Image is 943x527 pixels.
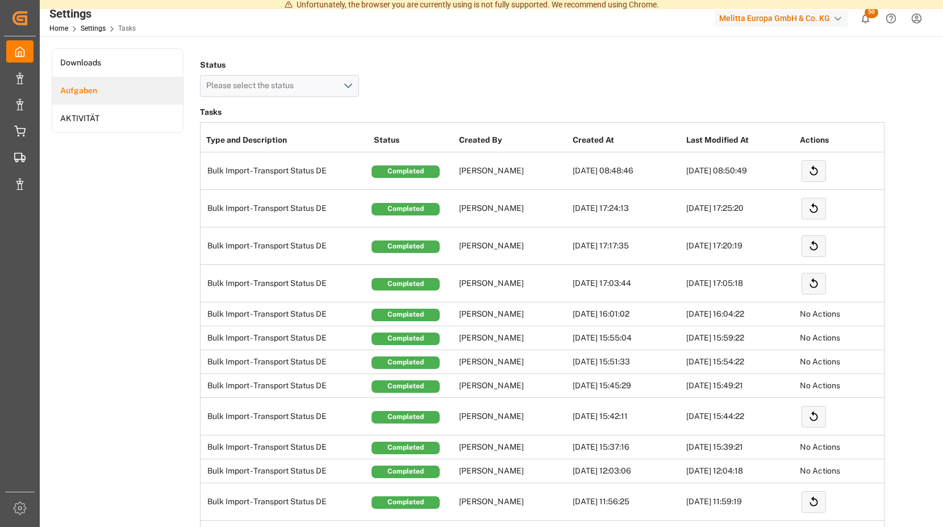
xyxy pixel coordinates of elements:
td: [DATE] 16:04:22 [683,302,797,326]
td: [DATE] 17:24:13 [570,190,683,227]
span: No Actions [800,442,840,451]
div: Completed [372,411,440,424]
td: [PERSON_NAME] [456,459,570,483]
div: Completed [372,356,440,369]
a: AKTIVITÄT [52,105,183,132]
a: Home [49,24,68,32]
a: Settings [81,24,106,32]
th: Created By [456,128,570,152]
td: [PERSON_NAME] [456,374,570,398]
div: Completed [372,203,440,215]
td: Bulk Import - Transport Status DE [201,350,371,374]
td: [PERSON_NAME] [456,152,570,190]
td: Bulk Import - Transport Status DE [201,483,371,521]
h4: Status [200,57,359,73]
td: [DATE] 17:25:20 [683,190,797,227]
td: [DATE] 12:03:06 [570,459,683,483]
div: Completed [372,442,440,454]
td: Bulk Import - Transport Status DE [201,374,371,398]
span: Please select the status [206,81,299,90]
button: open menu [200,75,359,97]
td: [DATE] 17:05:18 [683,265,797,302]
th: Actions [797,128,911,152]
td: [DATE] 17:03:44 [570,265,683,302]
td: [PERSON_NAME] [456,398,570,435]
span: No Actions [800,333,840,342]
div: Completed [372,165,440,178]
td: Bulk Import - Transport Status DE [201,435,371,459]
div: Completed [372,380,440,393]
td: [DATE] 17:17:35 [570,227,683,265]
span: No Actions [800,357,840,366]
td: [PERSON_NAME] [456,483,570,521]
div: Completed [372,240,440,253]
h3: Tasks [200,105,884,121]
td: [DATE] 15:39:21 [683,435,797,459]
td: [DATE] 12:04:18 [683,459,797,483]
td: [PERSON_NAME] [456,326,570,350]
th: Status [371,128,456,152]
button: Melitta Europa GmbH & Co. KG [715,7,853,29]
td: Bulk Import - Transport Status DE [201,152,371,190]
td: [DATE] 15:54:22 [683,350,797,374]
div: Melitta Europa GmbH & Co. KG [715,10,848,27]
button: show 50 new notifications [853,6,878,31]
div: Completed [372,278,440,291]
td: [PERSON_NAME] [456,227,570,265]
td: [DATE] 15:59:22 [683,326,797,350]
td: Bulk Import - Transport Status DE [201,227,371,265]
div: Completed [372,466,440,478]
td: [DATE] 15:49:21 [683,374,797,398]
span: No Actions [800,381,840,390]
td: [DATE] 16:01:02 [570,302,683,326]
div: Completed [372,333,440,345]
td: [PERSON_NAME] [456,265,570,302]
td: [DATE] 15:51:33 [570,350,683,374]
td: [PERSON_NAME] [456,302,570,326]
span: No Actions [800,309,840,318]
td: [DATE] 08:48:46 [570,152,683,190]
span: 50 [865,7,878,18]
td: [DATE] 15:42:11 [570,398,683,435]
button: Help Center [878,6,904,31]
td: [DATE] 11:56:25 [570,483,683,521]
span: No Actions [800,466,840,475]
td: Bulk Import - Transport Status DE [201,398,371,435]
td: Bulk Import - Transport Status DE [201,265,371,302]
div: Settings [49,5,136,22]
td: [PERSON_NAME] [456,350,570,374]
td: [DATE] 11:59:19 [683,483,797,521]
td: [PERSON_NAME] [456,190,570,227]
td: Bulk Import - Transport Status DE [201,459,371,483]
td: Bulk Import - Transport Status DE [201,302,371,326]
td: [PERSON_NAME] [456,435,570,459]
td: [DATE] 15:44:22 [683,398,797,435]
th: Type and Description [201,128,371,152]
td: [DATE] 15:45:29 [570,374,683,398]
td: [DATE] 15:37:16 [570,435,683,459]
th: Created At [570,128,683,152]
div: Completed [372,496,440,509]
td: Bulk Import - Transport Status DE [201,326,371,350]
td: [DATE] 15:55:04 [570,326,683,350]
td: Bulk Import - Transport Status DE [201,190,371,227]
a: Aufgaben [52,77,183,105]
td: [DATE] 08:50:49 [683,152,797,190]
td: [DATE] 17:20:19 [683,227,797,265]
div: Completed [372,309,440,321]
th: Last Modified At [683,128,797,152]
a: Downloads [52,49,183,77]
